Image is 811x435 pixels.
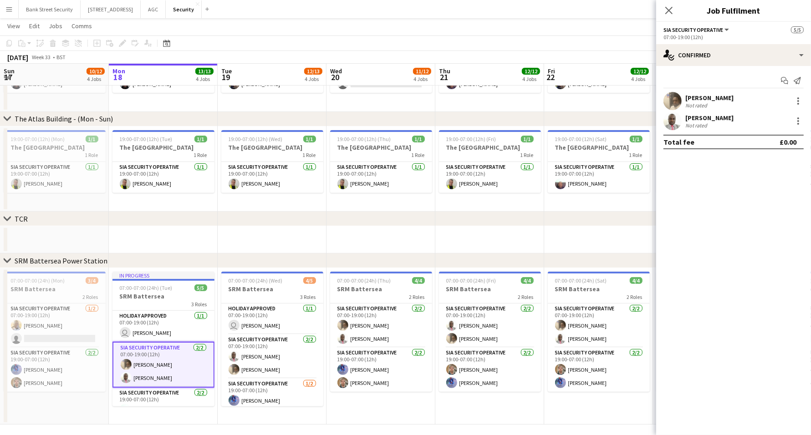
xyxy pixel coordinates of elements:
[330,162,432,193] app-card-role: SIA Security Operative1/119:00-07:00 (12h)[PERSON_NAME]
[87,68,105,75] span: 10/12
[30,54,53,61] span: Week 33
[663,26,723,33] span: SIA Security Operative
[229,277,283,284] span: 07:00-07:00 (24h) (Wed)
[68,20,96,32] a: Comms
[15,256,107,265] div: SRM Battersea Power Station
[629,152,643,158] span: 1 Role
[337,136,391,142] span: 19:00-07:00 (12h) (Thu)
[112,162,214,193] app-card-role: SIA Security Operative1/119:00-07:00 (12h)[PERSON_NAME]
[112,272,214,406] div: In progress07:00-07:00 (24h) (Tue)5/5SRM Battersea3 RolesHoliday Approved1/107:00-19:00 (12h) [PE...
[548,130,650,193] app-job-card: 19:00-07:00 (12h) (Sat)1/1The [GEOGRAPHIC_DATA]1 RoleSIA Security Operative1/119:00-07:00 (12h)[P...
[330,67,342,75] span: Wed
[412,136,425,142] span: 1/1
[546,72,555,82] span: 22
[663,34,804,40] div: 07:00-19:00 (12h)
[330,143,432,152] h3: The [GEOGRAPHIC_DATA]
[330,272,432,392] app-job-card: 07:00-07:00 (24h) (Thu)4/4SRM Battersea2 RolesSIA Security Operative2/207:00-19:00 (12h)[PERSON_N...
[631,76,648,82] div: 4 Jobs
[112,388,214,432] app-card-role: SIA Security Operative2/219:00-07:00 (12h)[PERSON_NAME]
[548,348,650,392] app-card-role: SIA Security Operative2/219:00-07:00 (12h)[PERSON_NAME][PERSON_NAME]
[120,136,173,142] span: 19:00-07:00 (12h) (Tue)
[656,44,811,66] div: Confirmed
[439,130,541,193] app-job-card: 19:00-07:00 (12h) (Fri)1/1The [GEOGRAPHIC_DATA]1 RoleSIA Security Operative1/119:00-07:00 (12h)[P...
[656,5,811,16] h3: Job Fulfilment
[413,76,431,82] div: 4 Jobs
[548,285,650,293] h3: SRM Battersea
[446,136,496,142] span: 19:00-07:00 (12h) (Fri)
[112,342,214,388] app-card-role: SIA Security Operative2/207:00-19:00 (12h)[PERSON_NAME][PERSON_NAME]
[439,272,541,392] app-job-card: 07:00-07:00 (24h) (Fri)4/4SRM Battersea2 RolesSIA Security Operative2/207:00-19:00 (12h)[PERSON_N...
[522,76,540,82] div: 4 Jobs
[192,301,207,308] span: 3 Roles
[439,67,450,75] span: Thu
[86,277,98,284] span: 3/4
[111,72,125,82] span: 18
[518,293,534,300] span: 2 Roles
[631,68,649,75] span: 12/12
[2,72,15,82] span: 17
[548,67,555,75] span: Fri
[195,68,214,75] span: 13/13
[7,22,20,30] span: View
[548,272,650,392] app-job-card: 07:00-07:00 (24h) (Sat)4/4SRM Battersea2 RolesSIA Security Operative2/207:00-19:00 (12h)[PERSON_N...
[446,277,496,284] span: 07:00-07:00 (24h) (Fri)
[29,22,40,30] span: Edit
[4,67,15,75] span: Sun
[71,22,92,30] span: Comms
[221,285,323,293] h3: SRM Battersea
[439,162,541,193] app-card-role: SIA Security Operative1/119:00-07:00 (12h)[PERSON_NAME]
[4,20,24,32] a: View
[303,152,316,158] span: 1 Role
[413,68,431,75] span: 11/12
[221,272,323,406] app-job-card: 07:00-07:00 (24h) (Wed)4/5SRM Battersea3 RolesHoliday Approved1/107:00-19:00 (12h) [PERSON_NAME]S...
[303,277,316,284] span: 4/5
[439,143,541,152] h3: The [GEOGRAPHIC_DATA]
[26,20,43,32] a: Edit
[555,277,607,284] span: 07:00-07:00 (24h) (Sat)
[221,130,323,193] app-job-card: 19:00-07:00 (12h) (Wed)1/1The [GEOGRAPHIC_DATA]1 RoleSIA Security Operative1/119:00-07:00 (12h)[P...
[521,136,534,142] span: 1/1
[548,162,650,193] app-card-role: SIA Security Operative1/119:00-07:00 (12h)[PERSON_NAME]
[329,72,342,82] span: 20
[548,303,650,348] app-card-role: SIA Security Operative2/207:00-19:00 (12h)[PERSON_NAME][PERSON_NAME]
[412,277,425,284] span: 4/4
[305,76,322,82] div: 4 Jobs
[194,136,207,142] span: 1/1
[439,303,541,348] app-card-role: SIA Security Operative2/207:00-19:00 (12h)[PERSON_NAME][PERSON_NAME]
[4,348,106,392] app-card-role: SIA Security Operative2/219:00-07:00 (12h)[PERSON_NAME][PERSON_NAME]
[221,143,323,152] h3: The [GEOGRAPHIC_DATA]
[86,136,98,142] span: 1/1
[15,114,113,123] div: The Atlas Building - (Mon - Sun)
[304,68,322,75] span: 12/13
[4,272,106,392] app-job-card: 07:00-07:00 (24h) (Mon)3/4SRM Battersea2 RolesSIA Security Operative1/207:00-19:00 (12h)[PERSON_N...
[141,0,166,18] button: AGC
[112,143,214,152] h3: The [GEOGRAPHIC_DATA]
[196,76,213,82] div: 4 Jobs
[85,152,98,158] span: 1 Role
[11,136,65,142] span: 19:00-07:00 (12h) (Mon)
[685,122,709,129] div: Not rated
[15,214,28,223] div: TCR
[166,0,202,18] button: Security
[685,102,709,109] div: Not rated
[229,136,283,142] span: 19:00-07:00 (12h) (Wed)
[45,20,66,32] a: Jobs
[521,277,534,284] span: 4/4
[4,285,106,293] h3: SRM Battersea
[522,68,540,75] span: 12/12
[112,272,214,279] div: In progress
[627,293,643,300] span: 2 Roles
[112,292,214,300] h3: SRM Battersea
[630,136,643,142] span: 1/1
[81,0,141,18] button: [STREET_ADDRESS]
[630,277,643,284] span: 4/4
[301,293,316,300] span: 3 Roles
[330,285,432,293] h3: SRM Battersea
[221,303,323,334] app-card-role: Holiday Approved1/107:00-19:00 (12h) [PERSON_NAME]
[7,53,28,62] div: [DATE]
[791,26,804,33] span: 5/5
